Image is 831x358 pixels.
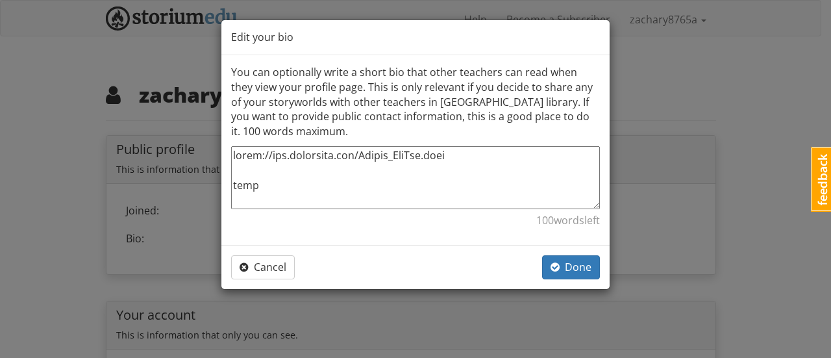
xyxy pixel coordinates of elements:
button: Cancel [231,255,295,279]
p: 100 word s left [231,213,600,228]
span: Done [551,260,591,274]
p: You can optionally write a short bio that other teachers can read when they view your profile pag... [231,65,600,139]
div: Edit your bio [221,20,610,55]
button: Done [542,255,600,279]
span: Cancel [240,260,286,274]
